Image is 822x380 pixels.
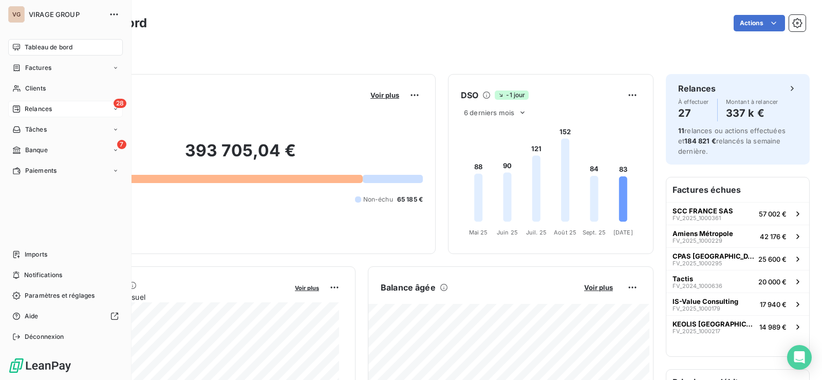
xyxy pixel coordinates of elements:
[666,202,809,225] button: SCC FRANCE SASFV_2025_100036157 002 €
[29,10,103,19] span: VIRAGE GROUP
[666,270,809,293] button: TactisFV_2024_100063620 000 €
[672,207,733,215] span: SCC FRANCE SAS
[672,305,720,312] span: FV_2025_1000179
[25,291,95,300] span: Paramètres et réglages
[58,292,288,302] span: Chiffre d'affaires mensuel
[583,229,606,236] tspan: Sept. 25
[666,315,809,338] button: KEOLIS [GEOGRAPHIC_DATA]FV_2025_100021714 989 €
[497,229,518,236] tspan: Juin 25
[758,278,787,286] span: 20 000 €
[672,252,754,260] span: CPAS [GEOGRAPHIC_DATA]
[554,229,576,236] tspan: Août 25
[613,229,633,236] tspan: [DATE]
[666,293,809,315] button: IS-Value ConsultingFV_2025_100017917 940 €
[666,177,809,202] h6: Factures échues
[787,345,812,370] div: Open Intercom Messenger
[8,308,123,324] a: Aide
[760,300,787,309] span: 17 940 €
[526,229,547,236] tspan: Juil. 25
[24,270,62,280] span: Notifications
[678,99,709,105] span: À effectuer
[759,210,787,218] span: 57 002 €
[672,320,755,328] span: KEOLIS [GEOGRAPHIC_DATA]
[760,232,787,241] span: 42 176 €
[666,225,809,247] button: Amiens MétropoleFV_2025_100022942 176 €
[684,137,716,145] span: 184 821 €
[672,229,733,238] span: Amiens Métropole
[672,260,722,266] span: FV_2025_1000295
[672,238,722,244] span: FV_2025_1000229
[117,140,126,149] span: 7
[734,15,785,31] button: Actions
[363,195,393,204] span: Non-échu
[672,328,720,334] span: FV_2025_1000217
[678,82,716,95] h6: Relances
[758,255,787,263] span: 25 600 €
[464,108,514,117] span: 6 derniers mois
[495,91,528,100] span: -1 jour
[726,99,778,105] span: Montant à relancer
[672,283,722,289] span: FV_2024_1000636
[672,297,738,305] span: IS-Value Consulting
[8,357,72,374] img: Logo LeanPay
[25,250,47,259] span: Imports
[678,126,786,155] span: relances ou actions effectuées et relancés la semaine dernière.
[726,105,778,121] h4: 337 k €
[672,215,721,221] span: FV_2025_1000361
[581,283,616,292] button: Voir plus
[461,89,478,101] h6: DSO
[25,43,72,52] span: Tableau de bord
[25,332,64,341] span: Déconnexion
[25,104,52,114] span: Relances
[25,84,46,93] span: Clients
[672,275,693,283] span: Tactis
[678,126,684,135] span: 11
[666,247,809,270] button: CPAS [GEOGRAPHIC_DATA]FV_2025_100029525 600 €
[469,229,488,236] tspan: Mai 25
[25,146,48,155] span: Banque
[8,6,25,23] div: VG
[678,105,709,121] h4: 27
[25,125,47,134] span: Tâches
[370,91,399,99] span: Voir plus
[295,284,319,292] span: Voir plus
[381,281,436,294] h6: Balance âgée
[292,283,322,292] button: Voir plus
[114,99,126,108] span: 28
[397,195,423,204] span: 65 185 €
[367,91,402,100] button: Voir plus
[25,63,51,73] span: Factures
[25,312,39,321] span: Aide
[759,323,787,331] span: 14 989 €
[25,166,57,175] span: Paiements
[584,283,613,292] span: Voir plus
[58,140,423,171] h2: 393 705,04 €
